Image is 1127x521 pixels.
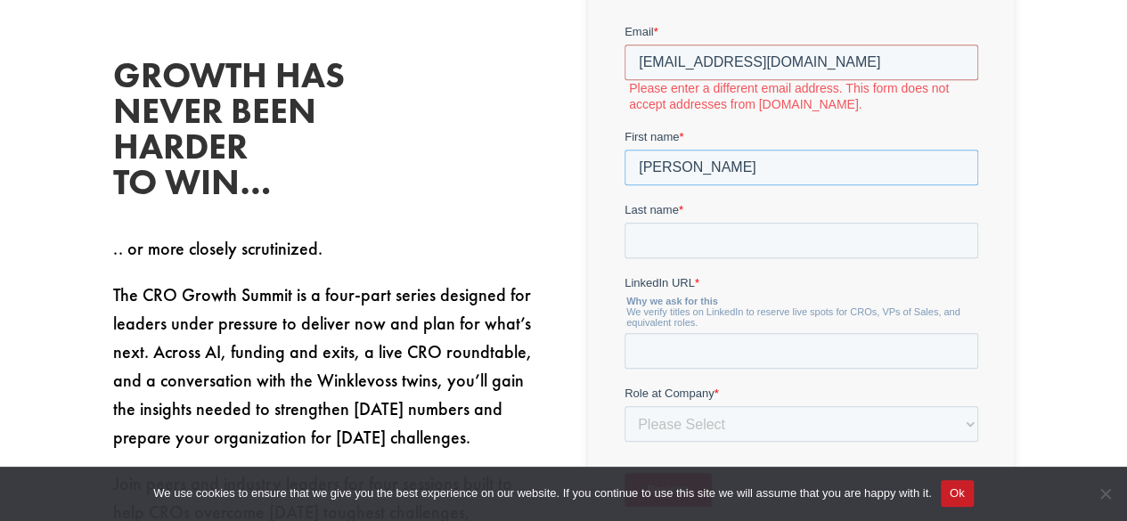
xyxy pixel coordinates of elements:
span: .. or more closely scrutinized. [113,237,323,260]
h2: Growth has never been harder to win… [113,58,380,209]
span: We use cookies to ensure that we give you the best experience on our website. If you continue to ... [153,484,931,502]
span: No [1096,484,1114,502]
span: The CRO Growth Summit is a four-part series designed for leaders under pressure to deliver now an... [113,283,532,449]
button: Ok [941,480,974,507]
